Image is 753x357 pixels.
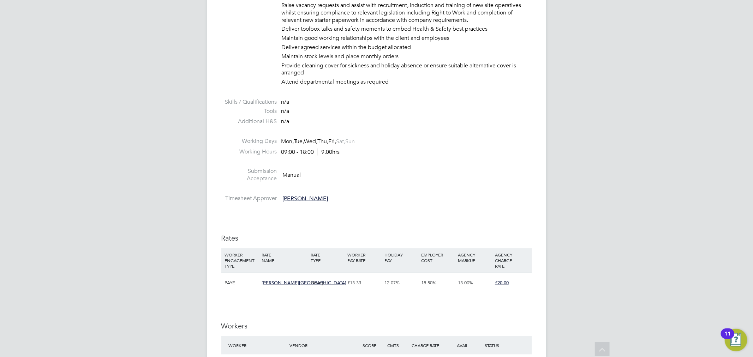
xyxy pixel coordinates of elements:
[725,329,747,351] button: Open Resource Center, 11 new notifications
[410,339,447,352] div: Charge Rate
[282,78,532,87] li: Attend departmental meetings as required
[221,118,277,125] label: Additional H&S
[336,138,346,145] span: Sat,
[447,339,483,352] div: Avail
[282,2,532,25] li: Raise vacancy requests and assist with recruitment, induction and training of new site operatives...
[282,25,532,35] li: Deliver toolbox talks and safety moments to embed Health & Safety best practices
[223,273,260,293] div: PAYE
[221,138,277,145] label: Working Days
[281,108,289,115] span: n/a
[329,138,336,145] span: Fri,
[283,195,328,202] span: [PERSON_NAME]
[282,62,532,79] li: Provide cleaning cover for sickness and holiday absence or ensure suitable alternative cover is a...
[221,195,277,202] label: Timesheet Approver
[282,53,532,62] li: Maintain stock levels and place monthly orders
[223,248,260,272] div: WORKER ENGAGEMENT TYPE
[227,339,288,352] div: Worker
[456,248,493,267] div: AGENCY MARKUP
[281,138,294,145] span: Mon,
[262,280,346,286] span: [PERSON_NAME][GEOGRAPHIC_DATA]
[282,44,532,53] li: Deliver agreed services within the budget allocated
[383,248,419,267] div: HOLIDAY PAY
[309,248,346,267] div: RATE TYPE
[221,98,277,106] label: Skills / Qualifications
[419,248,456,267] div: EMPLOYER COST
[281,118,289,125] span: n/a
[386,339,410,352] div: Cmts
[346,248,382,267] div: WORKER PAY RATE
[318,138,329,145] span: Thu,
[318,149,340,156] span: 9.00hrs
[493,248,530,272] div: AGENCY CHARGE RATE
[281,98,289,105] span: n/a
[384,280,400,286] span: 12.07%
[304,138,318,145] span: Wed,
[421,280,436,286] span: 18.50%
[282,35,532,44] li: Maintain good working relationships with the client and employees
[283,172,301,179] span: Manual
[260,248,309,267] div: RATE NAME
[346,138,355,145] span: Sun
[221,234,532,243] h3: Rates
[458,280,473,286] span: 13.00%
[221,148,277,156] label: Working Hours
[281,149,340,156] div: 09:00 - 18:00
[294,138,304,145] span: Tue,
[221,321,532,331] h3: Workers
[495,280,509,286] span: £20.00
[288,339,361,352] div: Vendor
[724,334,731,343] div: 11
[309,273,346,293] div: Hourly
[221,108,277,115] label: Tools
[221,168,277,182] label: Submission Acceptance
[346,273,382,293] div: £13.33
[361,339,386,352] div: Score
[483,339,532,352] div: Status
